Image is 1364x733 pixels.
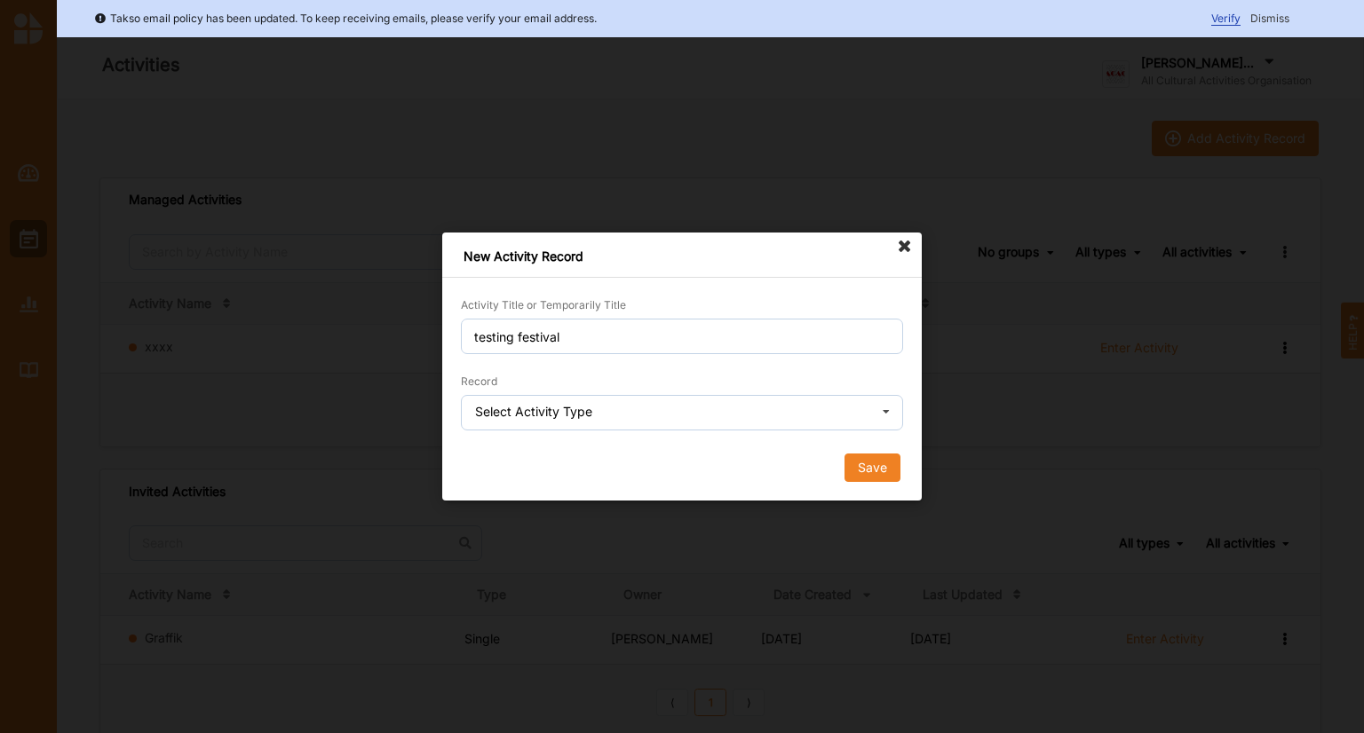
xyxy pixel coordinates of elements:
div: New Activity Record [442,233,922,278]
label: Activity Title or Temporarily Title [461,298,626,312]
span: Dismiss [1250,12,1289,25]
label: Record [461,374,497,389]
span: Verify [1211,12,1241,26]
input: Title [461,319,903,354]
div: Select Activity Type [475,406,592,418]
div: Takso email policy has been updated. To keep receiving emails, please verify your email address. [94,10,597,28]
button: Save [845,453,900,482]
